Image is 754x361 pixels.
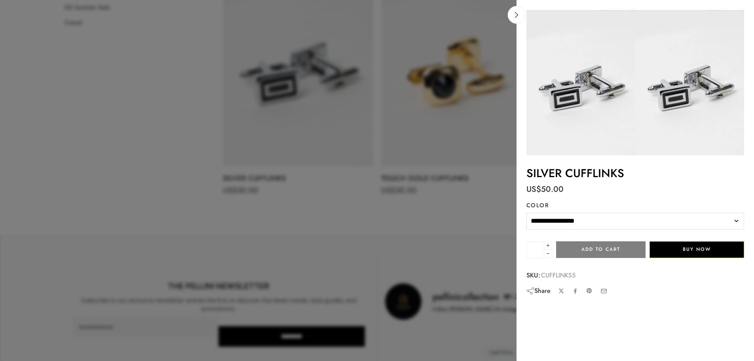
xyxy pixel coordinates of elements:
input: Product quantity [526,241,544,258]
a: Share on X [558,288,564,294]
bdi: 50.00 [526,183,564,195]
strong: SKU: [526,270,540,281]
span: US$ [526,183,541,195]
a: Email to your friends [600,288,607,294]
span: CUFFLINKS5 [541,270,575,281]
a: SILVER CUFFLINKS [526,165,624,181]
label: Color [526,201,744,209]
button: Buy Now [650,241,744,258]
a: Share on Facebook [572,288,578,294]
button: Add to cart [556,241,646,258]
a: Pin on Pinterest [586,288,593,294]
div: Share [526,287,551,295]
